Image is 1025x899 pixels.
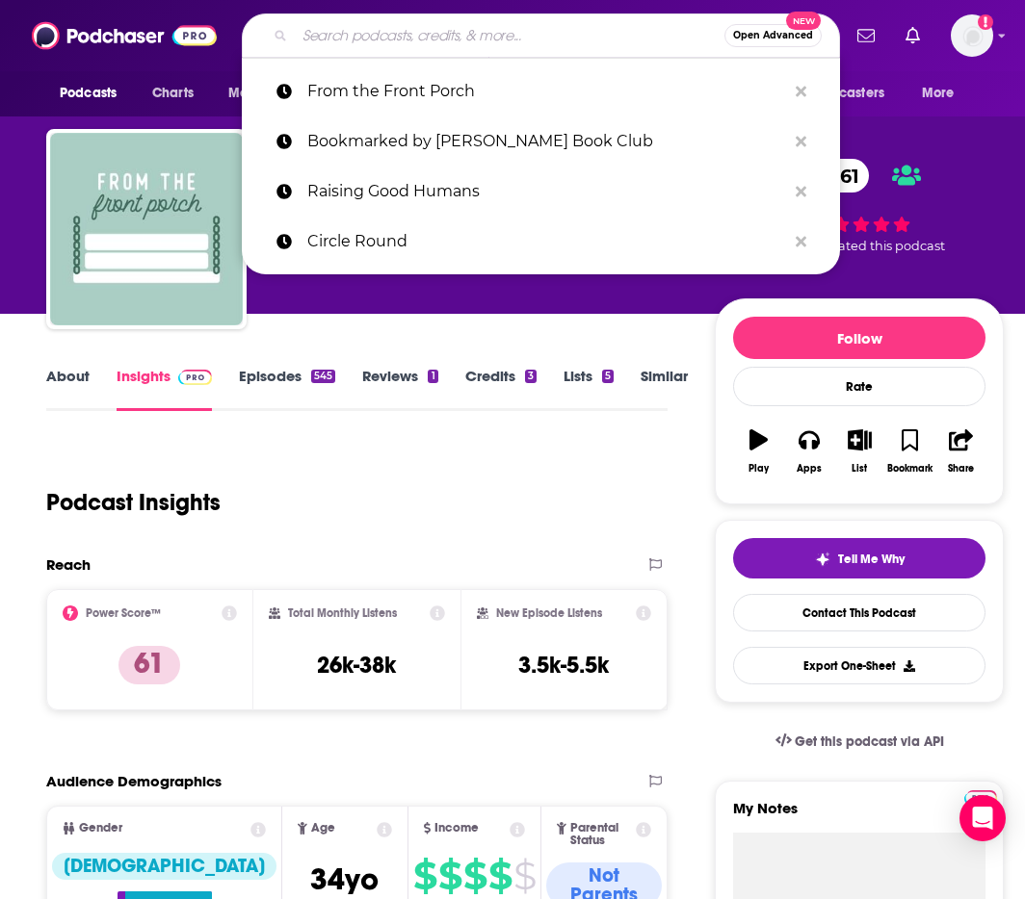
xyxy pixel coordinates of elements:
[779,75,912,112] button: open menu
[978,14,993,30] svg: Add a profile image
[311,370,335,383] div: 545
[86,606,161,620] h2: Power Score™
[795,733,944,750] span: Get this podcast via API
[786,12,821,30] span: New
[564,367,614,411] a: Lists5
[733,647,986,684] button: Export One-Sheet
[834,417,884,486] button: List
[733,594,986,631] a: Contact This Podcast
[46,555,91,574] h2: Reach
[964,790,998,806] img: Podchaser Pro
[152,80,194,107] span: Charts
[228,80,297,107] span: Monitoring
[79,822,122,835] span: Gender
[733,799,986,833] label: My Notes
[317,651,396,680] h3: 26k-38k
[733,31,813,40] span: Open Advanced
[307,167,786,217] p: Raising Good Humans
[60,80,117,107] span: Podcasts
[117,367,212,411] a: InsightsPodchaser Pro
[488,860,512,891] span: $
[438,860,461,891] span: $
[242,66,840,116] a: From the Front Porch
[46,367,90,411] a: About
[821,159,869,193] span: 61
[797,463,822,475] div: Apps
[948,463,974,475] div: Share
[733,538,986,578] button: tell me why sparkleTell Me Why
[46,488,221,517] h1: Podcast Insights
[50,133,243,325] img: From the Front Porch
[118,646,180,684] p: 61
[733,367,986,406] div: Rate
[295,20,724,51] input: Search podcasts, credits, & more...
[215,75,322,112] button: open menu
[242,217,840,267] a: Circle Round
[288,606,397,620] h2: Total Monthly Listens
[178,370,212,385] img: Podchaser Pro
[525,370,537,383] div: 3
[434,822,479,835] span: Income
[850,19,882,52] a: Show notifications dropdown
[311,822,335,835] span: Age
[964,787,998,806] a: Pro website
[46,772,222,790] h2: Audience Demographics
[733,417,783,486] button: Play
[935,417,986,486] button: Share
[242,167,840,217] a: Raising Good Humans
[413,860,436,891] span: $
[724,24,822,47] button: Open AdvancedNew
[951,14,993,57] img: User Profile
[32,17,217,54] img: Podchaser - Follow, Share and Rate Podcasts
[496,606,602,620] h2: New Episode Listens
[641,367,688,411] a: Similar
[951,14,993,57] button: Show profile menu
[307,66,786,116] p: From the Front Porch
[52,853,276,880] div: [DEMOGRAPHIC_DATA]
[908,75,979,112] button: open menu
[362,367,437,411] a: Reviews1
[513,860,536,891] span: $
[310,860,379,898] span: 34 yo
[733,317,986,359] button: Follow
[898,19,928,52] a: Show notifications dropdown
[602,370,614,383] div: 5
[760,718,960,765] a: Get this podcast via API
[852,463,867,475] div: List
[885,417,935,486] button: Bookmark
[307,116,786,167] p: Bookmarked by Reese's Book Club
[815,552,830,567] img: tell me why sparkle
[46,75,142,112] button: open menu
[518,651,609,680] h3: 3.5k-5.5k
[428,370,437,383] div: 1
[307,217,786,267] p: Circle Round
[887,463,933,475] div: Bookmark
[922,80,955,107] span: More
[833,239,945,253] span: rated this podcast
[718,146,1004,266] div: 61 1 personrated this podcast
[465,367,537,411] a: Credits3
[242,116,840,167] a: Bookmarked by [PERSON_NAME] Book Club
[570,822,633,847] span: Parental Status
[951,14,993,57] span: Logged in as sarahhallprinc
[140,75,205,112] a: Charts
[239,367,335,411] a: Episodes545
[242,13,840,58] div: Search podcasts, credits, & more...
[838,552,905,567] span: Tell Me Why
[749,463,769,475] div: Play
[463,860,486,891] span: $
[784,417,834,486] button: Apps
[959,795,1006,841] div: Open Intercom Messenger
